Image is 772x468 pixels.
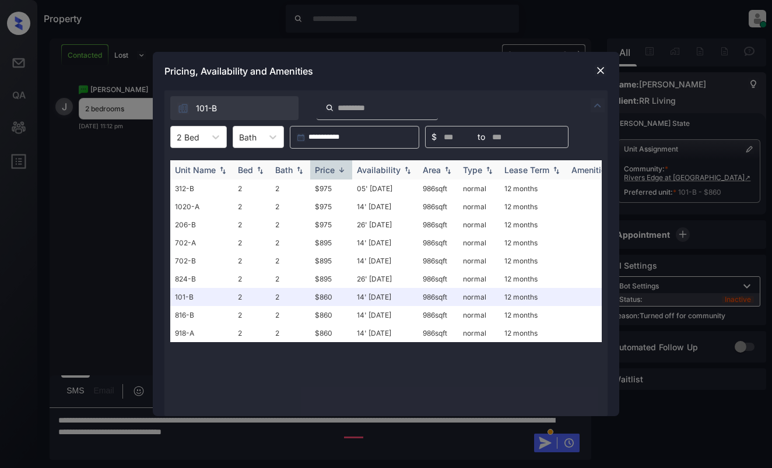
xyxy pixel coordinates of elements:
[175,165,216,175] div: Unit Name
[458,324,500,342] td: normal
[352,324,418,342] td: 14' [DATE]
[271,252,310,270] td: 2
[418,324,458,342] td: 986 sqft
[310,324,352,342] td: $860
[170,234,233,252] td: 702-A
[458,180,500,198] td: normal
[196,102,217,115] span: 101-B
[571,165,610,175] div: Amenities
[170,306,233,324] td: 816-B
[500,180,567,198] td: 12 months
[418,288,458,306] td: 986 sqft
[170,270,233,288] td: 824-B
[418,306,458,324] td: 986 sqft
[271,324,310,342] td: 2
[500,216,567,234] td: 12 months
[233,288,271,306] td: 2
[458,288,500,306] td: normal
[352,306,418,324] td: 14' [DATE]
[357,165,401,175] div: Availability
[315,165,335,175] div: Price
[500,252,567,270] td: 12 months
[500,288,567,306] td: 12 months
[595,65,606,76] img: close
[352,216,418,234] td: 26' [DATE]
[271,216,310,234] td: 2
[170,180,233,198] td: 312-B
[431,131,437,143] span: $
[310,270,352,288] td: $895
[336,166,348,174] img: sorting
[458,216,500,234] td: normal
[271,270,310,288] td: 2
[310,306,352,324] td: $860
[233,306,271,324] td: 2
[458,306,500,324] td: normal
[310,180,352,198] td: $975
[294,166,306,174] img: sorting
[591,98,605,112] img: icon-zuma
[177,103,189,114] img: icon-zuma
[500,324,567,342] td: 12 months
[458,234,500,252] td: normal
[271,306,310,324] td: 2
[418,270,458,288] td: 986 sqft
[458,198,500,216] td: normal
[310,234,352,252] td: $895
[352,234,418,252] td: 14' [DATE]
[500,270,567,288] td: 12 months
[233,270,271,288] td: 2
[352,180,418,198] td: 05' [DATE]
[418,234,458,252] td: 986 sqft
[310,198,352,216] td: $975
[310,252,352,270] td: $895
[271,234,310,252] td: 2
[478,131,485,143] span: to
[233,198,271,216] td: 2
[271,288,310,306] td: 2
[170,252,233,270] td: 702-B
[271,180,310,198] td: 2
[238,165,253,175] div: Bed
[170,216,233,234] td: 206-B
[418,198,458,216] td: 986 sqft
[352,288,418,306] td: 14' [DATE]
[325,103,334,113] img: icon-zuma
[233,180,271,198] td: 2
[352,198,418,216] td: 14' [DATE]
[170,324,233,342] td: 918-A
[275,165,293,175] div: Bath
[504,165,549,175] div: Lease Term
[418,180,458,198] td: 986 sqft
[217,166,229,174] img: sorting
[310,216,352,234] td: $975
[463,165,482,175] div: Type
[170,288,233,306] td: 101-B
[418,252,458,270] td: 986 sqft
[271,198,310,216] td: 2
[352,252,418,270] td: 14' [DATE]
[153,52,619,90] div: Pricing, Availability and Amenities
[402,166,413,174] img: sorting
[458,252,500,270] td: normal
[254,166,266,174] img: sorting
[500,306,567,324] td: 12 months
[550,166,562,174] img: sorting
[310,288,352,306] td: $860
[170,198,233,216] td: 1020-A
[423,165,441,175] div: Area
[500,198,567,216] td: 12 months
[352,270,418,288] td: 26' [DATE]
[233,252,271,270] td: 2
[442,166,454,174] img: sorting
[233,216,271,234] td: 2
[500,234,567,252] td: 12 months
[233,324,271,342] td: 2
[483,166,495,174] img: sorting
[418,216,458,234] td: 986 sqft
[233,234,271,252] td: 2
[458,270,500,288] td: normal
